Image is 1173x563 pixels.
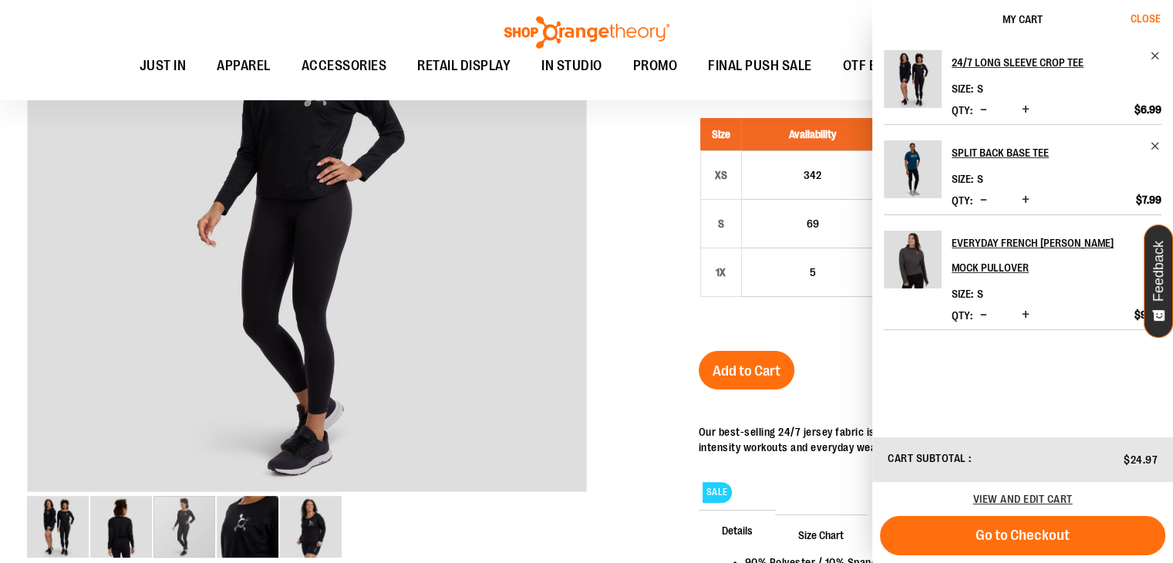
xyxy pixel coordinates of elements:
span: ACCESSORIES [302,49,387,83]
span: $9.99 [1134,308,1161,322]
a: 24/7 Long Sleeve Crop Tee [952,50,1161,75]
span: APPAREL [217,49,271,83]
a: Split Back Base Tee [884,140,942,208]
span: Go to Checkout [976,527,1070,544]
th: Size [700,118,741,151]
span: Add to Cart [713,362,780,379]
span: $24.97 [1124,453,1158,466]
span: 5 [809,266,815,278]
span: 69 [806,217,818,230]
button: Decrease product quantity [976,193,991,208]
img: Split Back Base Tee [884,140,942,198]
span: $7.99 [1136,193,1161,207]
a: PROMO [618,49,693,84]
button: Decrease product quantity [976,103,991,118]
li: Product [884,214,1161,330]
span: $6.99 [1134,103,1161,116]
li: Product [884,50,1161,124]
img: Shop Orangetheory [502,16,672,49]
span: 342 [804,169,821,181]
h2: 24/7 Long Sleeve Crop Tee [952,50,1141,75]
div: image 1 of 5 [27,494,90,559]
span: SALE [703,482,732,503]
span: Details [699,510,776,550]
a: Split Back Base Tee [952,140,1161,165]
th: Availability [741,118,883,151]
span: OTF BY YOU [843,49,913,83]
span: PROMO [633,49,678,83]
span: RETAIL DISPLAY [417,49,511,83]
span: S [977,288,983,300]
img: Everyday French Terry Crop Mock Pullover [884,231,942,288]
span: FINAL PUSH SALE [708,49,812,83]
a: Everyday French [PERSON_NAME] Mock Pullover [952,231,1161,280]
span: IN STUDIO [541,49,602,83]
a: View and edit cart [973,493,1073,505]
span: Feedback [1151,241,1166,302]
div: image 3 of 5 [153,494,217,559]
dt: Size [952,288,973,300]
a: Remove item [1150,50,1161,62]
a: Everyday French Terry Crop Mock Pullover [884,231,942,298]
span: JUST IN [140,49,187,83]
a: APPAREL [201,49,286,84]
a: JUST IN [124,49,202,84]
a: ACCESSORIES [286,49,403,84]
div: XS [710,164,733,187]
button: Add to Cart [699,351,794,389]
img: 24/7 Long Sleeve Crop Tee [280,496,342,558]
a: Remove item [1150,140,1161,152]
div: S [710,212,733,235]
span: Cart Subtotal [888,452,966,464]
li: Product [884,124,1161,214]
img: 24/7 Long Sleeve Crop Tee [884,50,942,108]
img: 24/7 Long Sleeve Crop Tee [217,496,278,558]
button: Feedback - Show survey [1144,224,1173,338]
span: Size Chart [775,514,867,555]
span: S [977,173,983,185]
a: RETAIL DISPLAY [402,49,526,84]
button: Increase product quantity [1018,193,1033,208]
span: My Cart [1003,13,1043,25]
h2: Everyday French [PERSON_NAME] Mock Pullover [952,231,1141,280]
button: Increase product quantity [1018,308,1033,323]
span: Close [1131,12,1161,25]
a: IN STUDIO [526,49,618,84]
a: FINAL PUSH SALE [693,49,828,83]
h2: Split Back Base Tee [952,140,1141,165]
button: Increase product quantity [1018,103,1033,118]
img: 24/7 Long Sleeve Crop Tee [27,496,89,558]
dt: Size [952,83,973,95]
a: 24/7 Long Sleeve Crop Tee [884,50,942,118]
div: 1X [710,261,733,284]
label: Qty [952,104,972,116]
label: Qty [952,194,972,207]
button: Decrease product quantity [976,308,991,323]
dt: Size [952,173,973,185]
div: image 2 of 5 [90,494,153,559]
img: 24/7 Long Sleeve Crop Tee [90,496,152,558]
a: OTF BY YOU [828,49,929,84]
button: Go to Checkout [880,516,1165,555]
div: image 4 of 5 [217,494,280,559]
div: Our best-selling 24/7 jersey fabric is equal parts functional and comfortable. Ideal for high-int... [699,424,1146,455]
div: image 5 of 5 [280,494,342,559]
span: S [977,83,983,95]
label: Qty [952,309,972,322]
